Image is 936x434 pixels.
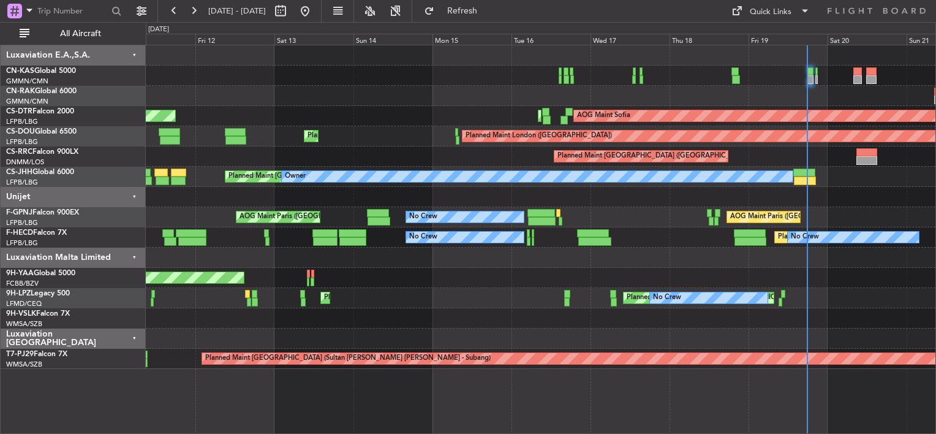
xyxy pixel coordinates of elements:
[6,108,32,115] span: CS-DTR
[6,137,38,147] a: LFPB/LBG
[409,208,437,226] div: No Crew
[6,279,39,288] a: FCBB/BZV
[511,34,591,45] div: Tue 16
[6,299,42,308] a: LFMD/CEQ
[432,34,511,45] div: Mon 15
[6,290,70,297] a: 9H-LPZLegacy 500
[6,229,67,237] a: F-HECDFalcon 7X
[6,117,38,126] a: LFPB/LBG
[6,178,38,187] a: LFPB/LBG
[6,218,38,227] a: LFPB/LBG
[274,34,353,45] div: Sat 13
[6,209,79,216] a: F-GPNJFalcon 900EX
[6,209,32,216] span: F-GPNJ
[557,147,750,166] div: Planned Maint [GEOGRAPHIC_DATA] ([GEOGRAPHIC_DATA])
[6,148,78,156] a: CS-RRCFalcon 900LX
[828,34,907,45] div: Sat 20
[195,34,274,45] div: Fri 12
[725,1,816,21] button: Quick Links
[6,310,70,318] a: 9H-VSLKFalcon 7X
[6,97,48,106] a: GMMN/CMN
[6,108,74,115] a: CS-DTRFalcon 2000
[6,270,75,277] a: 9H-YAAGlobal 5000
[285,167,306,186] div: Owner
[6,77,48,86] a: GMMN/CMN
[6,169,74,176] a: CS-JHHGlobal 6000
[591,34,670,45] div: Wed 17
[6,67,76,75] a: CN-KASGlobal 5000
[670,34,749,45] div: Thu 18
[750,6,791,18] div: Quick Links
[791,228,819,246] div: No Crew
[208,6,266,17] span: [DATE] - [DATE]
[730,208,859,226] div: AOG Maint Paris ([GEOGRAPHIC_DATA])
[6,128,35,135] span: CS-DOU
[353,34,432,45] div: Sun 14
[13,24,133,44] button: All Aircraft
[418,1,492,21] button: Refresh
[148,25,169,35] div: [DATE]
[466,127,612,145] div: Planned Maint London ([GEOGRAPHIC_DATA])
[6,88,77,95] a: CN-RAKGlobal 6000
[437,7,488,15] span: Refresh
[627,289,800,307] div: Planned [GEOGRAPHIC_DATA] ([GEOGRAPHIC_DATA])
[205,349,491,368] div: Planned Maint [GEOGRAPHIC_DATA] (Sultan [PERSON_NAME] [PERSON_NAME] - Subang)
[6,360,42,369] a: WMSA/SZB
[6,67,34,75] span: CN-KAS
[116,34,195,45] div: Thu 11
[6,270,34,277] span: 9H-YAA
[6,351,34,358] span: T7-PJ29
[6,229,33,237] span: F-HECD
[32,29,129,38] span: All Aircraft
[240,208,368,226] div: AOG Maint Paris ([GEOGRAPHIC_DATA])
[653,289,681,307] div: No Crew
[324,289,469,307] div: Planned Maint Cannes ([GEOGRAPHIC_DATA])
[6,310,36,318] span: 9H-VSLK
[6,169,32,176] span: CS-JHH
[308,127,500,145] div: Planned Maint [GEOGRAPHIC_DATA] ([GEOGRAPHIC_DATA])
[6,148,32,156] span: CS-RRC
[6,290,31,297] span: 9H-LPZ
[749,34,828,45] div: Fri 19
[6,88,35,95] span: CN-RAK
[577,107,630,125] div: AOG Maint Sofia
[37,2,108,20] input: Trip Number
[6,319,42,329] a: WMSA/SZB
[6,128,77,135] a: CS-DOUGlobal 6500
[6,351,67,358] a: T7-PJ29Falcon 7X
[6,238,38,248] a: LFPB/LBG
[228,167,421,186] div: Planned Maint [GEOGRAPHIC_DATA] ([GEOGRAPHIC_DATA])
[6,158,44,167] a: DNMM/LOS
[409,228,437,246] div: No Crew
